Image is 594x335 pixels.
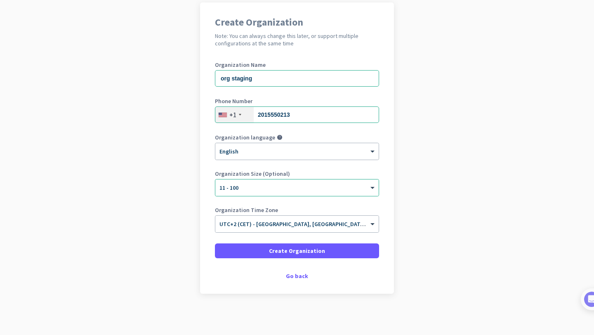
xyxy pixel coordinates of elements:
[215,62,379,68] label: Organization Name
[215,98,379,104] label: Phone Number
[215,273,379,279] div: Go back
[215,70,379,87] input: What is the name of your organization?
[277,134,283,140] i: help
[215,32,379,47] h2: Note: You can always change this later, or support multiple configurations at the same time
[215,207,379,213] label: Organization Time Zone
[229,111,236,119] div: +1
[215,171,379,177] label: Organization Size (Optional)
[269,247,325,255] span: Create Organization
[215,17,379,27] h1: Create Organization
[215,243,379,258] button: Create Organization
[215,106,379,123] input: 201-555-0123
[215,134,275,140] label: Organization language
